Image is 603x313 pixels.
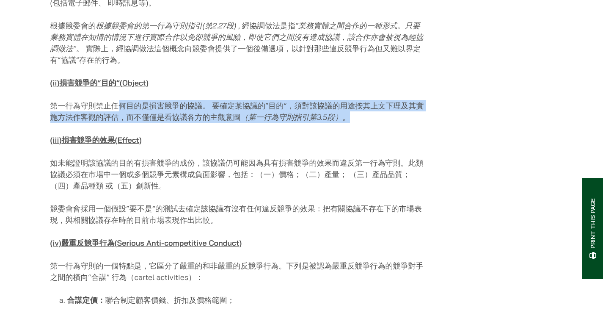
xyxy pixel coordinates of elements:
[295,21,298,30] em: “
[50,203,427,226] p: 競委會會採用一個假設“要不是”的測試去確定該協議有沒有任何違反競爭的效果：把有關協議不存在下的市場表現，與相關協議存在時的目前市場表現作出比較。
[96,21,203,30] em: 根據競委會的第一行為守則指引
[212,21,226,30] em: 2.27
[73,44,76,53] em: ”
[50,238,61,248] u: (iv)
[50,135,62,145] u: (iii)
[97,78,101,88] u: “
[101,78,116,88] u: 目的
[116,78,149,88] u: ”(Object)
[67,294,427,306] li: 聯合制定顧客價錢、折扣及價格範圍；
[50,21,424,53] em: 業務實體之間合作的一種形式。只要業務實體在知情的情況下進行實際合作以免卻競爭的風險，即使它們之間沒有達成協議，該合作亦會被視為經協調做法
[226,21,234,30] em: 段
[50,157,427,191] p: 如未能證明該協議的目的有損害競爭的成份，該協議仍可能因為具有損害競爭的效果而違反第一行為守則。此類協議必須在市場中一個或多個競爭元素構成負面影響，包括：（一）價格；（二）產量； （三）產品品質；...
[115,238,242,248] u: (Serious Anti-competitive Conduct)
[234,21,237,30] em: )
[317,112,328,122] em: 3.5
[50,20,427,66] p: 根據競委會的 , 經協調做法是指 。 實際上，經協調做法這個概念向競委會提供了一個後備選項，以針對那些違反競爭行為但又難以界定有“協議”存在的行為。
[61,238,115,248] u: 嚴重反競爭行為
[115,135,141,145] u: (Effect)
[327,112,350,122] em: 段）。
[59,78,97,88] u: 損害競爭的
[203,21,205,30] em: (
[241,112,317,122] em: （第一行為守則指引第
[50,260,427,283] p: 第一行為守則的一個特點是，它區分了嚴重的和非嚴重的反競爭行為。下列是被認為嚴重反競爭行為的競爭對手之間的橫向“合謀” 行為（cartel activities）：
[61,135,115,145] u: 損害競爭的效果
[50,78,60,88] u: (ii)
[67,295,105,305] strong: 合謀定價：
[205,21,212,30] em: 第
[50,100,427,123] p: 第一行為守則禁止任何目的是損害競爭的協議。 要確定某協議的“目的”，須對該協議的用途按其上文下理及其實施方法作客觀的評估，而不僅僅是看協議各方的主觀意圖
